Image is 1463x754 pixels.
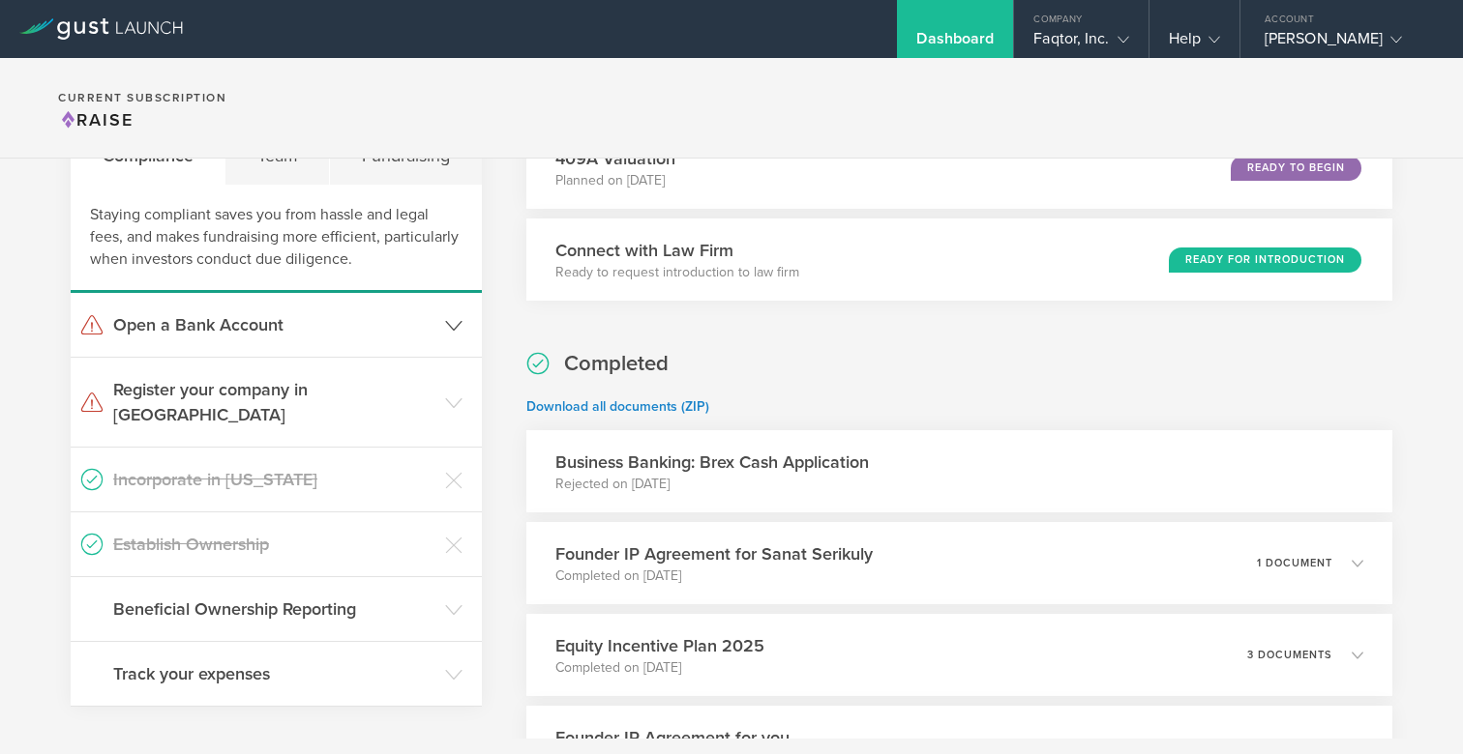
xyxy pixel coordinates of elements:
div: Connect with Law FirmReady to request introduction to law firmReady for Introduction [526,218,1392,301]
iframe: Chat Widget [1366,661,1463,754]
h3: Beneficial Ownership Reporting [113,596,435,622]
span: Raise [58,109,134,130]
div: [PERSON_NAME] [1265,29,1429,58]
p: 3 documents [1247,650,1332,660]
div: Staying compliant saves you from hassle and legal fees, and makes fundraising more efficient, par... [71,185,482,293]
h2: Completed [564,350,669,378]
h3: Register your company in [GEOGRAPHIC_DATA] [113,377,435,427]
div: Dashboard [916,29,994,58]
h3: Establish Ownership [113,532,435,557]
p: Ready to request introduction to law firm [555,263,799,282]
h3: Founder IP Agreement for Sanat Serikuly [555,541,873,566]
div: Faqtor, Inc. [1033,29,1128,58]
div: 409A ValuationPlanned on [DATE]Ready to Begin [526,127,1392,209]
p: Rejected on [DATE] [555,475,869,494]
h3: Equity Incentive Plan 2025 [555,633,764,658]
p: 1 document [1257,558,1332,568]
a: Download all documents (ZIP) [526,398,709,415]
h2: Current Subscription [58,92,226,103]
h3: Incorporate in [US_STATE] [113,467,435,492]
h3: 409A Valuation [555,146,675,171]
h3: Track your expenses [113,661,435,686]
h3: Connect with Law Firm [555,238,799,263]
div: Help [1169,29,1220,58]
div: Ready for Introduction [1169,247,1361,273]
p: Completed on [DATE] [555,566,873,586]
h3: Business Banking: Brex Cash Application [555,449,869,475]
div: Ready to Begin [1231,156,1361,181]
h3: Founder IP Agreement for you [555,725,790,750]
p: Completed on [DATE] [555,658,764,678]
p: Planned on [DATE] [555,171,675,190]
h3: Open a Bank Account [113,312,435,337]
